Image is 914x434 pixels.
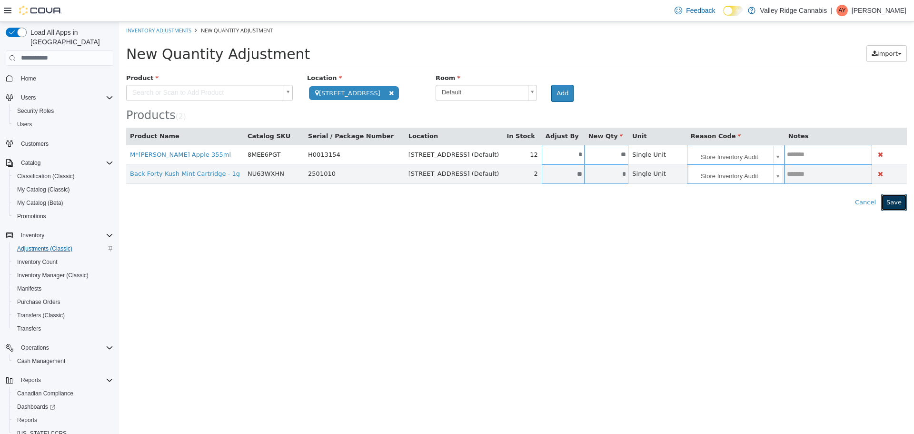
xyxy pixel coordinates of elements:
[13,105,113,117] span: Security Roles
[289,148,380,155] span: [STREET_ADDRESS] (Default)
[11,148,121,155] a: Back Forty Kush Mint Cartridge - 1g
[2,341,117,354] button: Operations
[838,5,845,16] span: AY
[129,110,173,119] button: Catalog SKU
[836,5,848,16] div: Andrew Yu
[13,296,113,308] span: Purchase Orders
[17,199,63,207] span: My Catalog (Beta)
[758,28,779,35] span: Import
[10,269,117,282] button: Inventory Manager (Classic)
[570,143,663,161] a: Store Inventory Audit
[21,159,40,167] span: Catalog
[384,123,422,142] td: 12
[469,111,504,118] span: New Qty
[13,323,45,334] a: Transfers
[185,142,286,162] td: 2501010
[570,143,651,162] span: Store Inventory Audit
[13,243,113,254] span: Adjustments (Classic)
[747,23,788,40] button: Import
[669,110,691,119] button: Notes
[432,63,455,80] button: Add
[189,110,277,119] button: Serial / Package Number
[17,72,113,84] span: Home
[10,118,117,131] button: Users
[13,211,50,222] a: Promotions
[2,71,117,85] button: Home
[17,138,52,150] a: Customers
[10,295,117,309] button: Purchase Orders
[317,52,341,60] span: Room
[13,388,113,399] span: Canadian Compliance
[17,186,70,193] span: My Catalog (Classic)
[13,256,113,268] span: Inventory Count
[513,110,529,119] button: Unit
[13,119,113,130] span: Users
[7,52,40,60] span: Product
[10,414,117,427] button: Reports
[289,110,321,119] button: Location
[17,212,46,220] span: Promotions
[125,123,185,142] td: 8MEE6PGT
[17,245,72,252] span: Adjustments (Classic)
[13,197,67,209] a: My Catalog (Beta)
[7,24,191,40] span: New Quantity Adjustment
[17,157,44,169] button: Catalog
[513,148,547,155] span: Single Unit
[13,211,113,222] span: Promotions
[10,170,117,183] button: Classification (Classic)
[570,124,651,143] span: Store Inventory Audit
[17,92,113,103] span: Users
[17,107,54,115] span: Security Roles
[13,105,58,117] a: Security Roles
[17,325,41,333] span: Transfers
[13,256,61,268] a: Inventory Count
[17,342,113,353] span: Operations
[13,296,64,308] a: Purchase Orders
[13,414,41,426] a: Reports
[671,1,719,20] a: Feedback
[17,416,37,424] span: Reports
[757,127,766,138] button: Delete Product
[17,258,58,266] span: Inventory Count
[762,172,788,189] button: Save
[17,121,32,128] span: Users
[188,52,223,60] span: Location
[17,138,113,150] span: Customers
[13,310,113,321] span: Transfers (Classic)
[21,232,44,239] span: Inventory
[731,172,762,189] button: Cancel
[317,63,405,78] span: Default
[17,403,55,411] span: Dashboards
[570,124,663,142] a: Store Inventory Audit
[427,110,462,119] button: Adjust By
[10,242,117,255] button: Adjustments (Classic)
[10,255,117,269] button: Inventory Count
[13,401,59,413] a: Dashboards
[13,119,36,130] a: Users
[17,312,65,319] span: Transfers (Classic)
[572,111,622,118] span: Reason Code
[13,323,113,334] span: Transfers
[185,123,286,142] td: H0013154
[13,283,45,294] a: Manifests
[7,63,174,79] a: Search or Scan to Add Product
[10,196,117,210] button: My Catalog (Beta)
[10,354,117,368] button: Cash Management
[13,197,113,209] span: My Catalog (Beta)
[11,129,112,136] a: M*[PERSON_NAME] Apple 355ml
[13,414,113,426] span: Reports
[17,298,60,306] span: Purchase Orders
[11,110,62,119] button: Product Name
[760,5,827,16] p: Valley Ridge Cannabis
[831,5,833,16] p: |
[10,387,117,400] button: Canadian Compliance
[17,374,113,386] span: Reports
[17,357,65,365] span: Cash Management
[13,270,92,281] a: Inventory Manager (Classic)
[2,156,117,170] button: Catalog
[13,388,77,399] a: Canadian Compliance
[10,183,117,196] button: My Catalog (Classic)
[21,344,49,352] span: Operations
[21,376,41,384] span: Reports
